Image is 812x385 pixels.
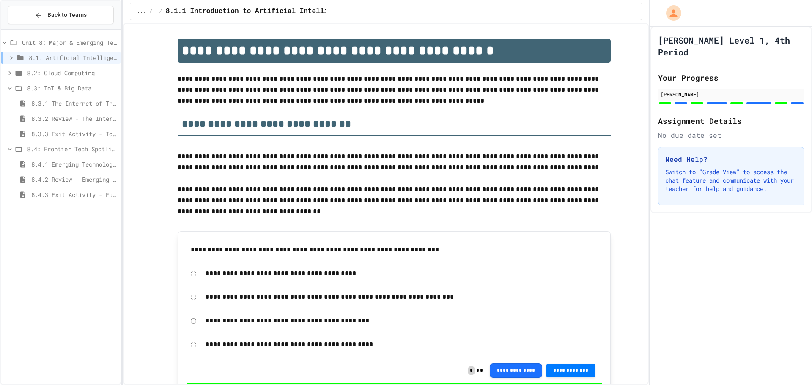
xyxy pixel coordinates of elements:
[22,38,117,47] span: Unit 8: Major & Emerging Technologies
[29,53,117,62] span: 8.1: Artificial Intelligence Basics
[137,8,146,15] span: ...
[31,99,117,108] span: 8.3.1 The Internet of Things and Big Data: Our Connected Digital World
[658,72,804,84] h2: Your Progress
[665,168,797,193] p: Switch to "Grade View" to access the chat feature and communicate with your teacher for help and ...
[31,129,117,138] span: 8.3.3 Exit Activity - IoT Data Detective Challenge
[47,11,87,19] span: Back to Teams
[31,160,117,169] span: 8.4.1 Emerging Technologies: Shaping Our Digital Future
[31,175,117,184] span: 8.4.2 Review - Emerging Technologies: Shaping Our Digital Future
[658,115,804,127] h2: Assignment Details
[665,154,797,164] h3: Need Help?
[27,145,117,153] span: 8.4: Frontier Tech Spotlight
[776,351,804,377] iframe: chat widget
[661,90,802,98] div: [PERSON_NAME]
[31,190,117,199] span: 8.4.3 Exit Activity - Future Tech Challenge
[658,130,804,140] div: No due date set
[742,314,804,350] iframe: chat widget
[31,114,117,123] span: 8.3.2 Review - The Internet of Things and Big Data
[27,84,117,93] span: 8.3: IoT & Big Data
[8,6,114,24] button: Back to Teams
[159,8,162,15] span: /
[166,6,348,16] span: 8.1.1 Introduction to Artificial Intelligence
[27,68,117,77] span: 8.2: Cloud Computing
[149,8,152,15] span: /
[658,34,804,58] h1: [PERSON_NAME] Level 1, 4th Period
[657,3,683,23] div: My Account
